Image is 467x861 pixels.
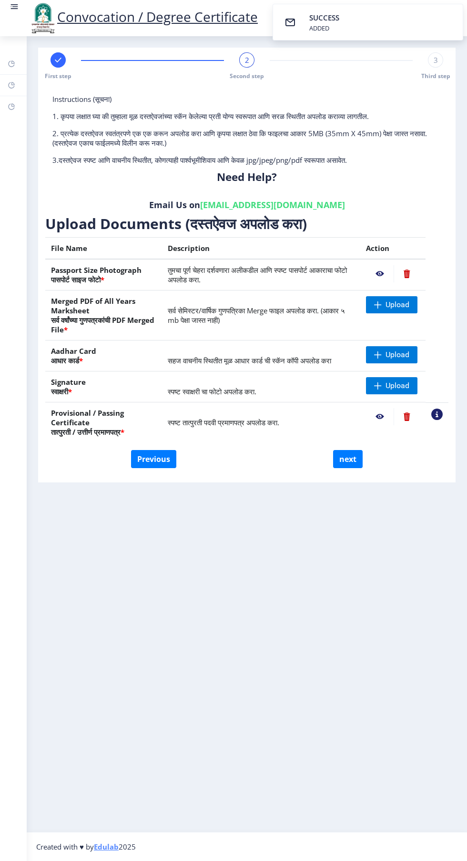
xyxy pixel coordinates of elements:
span: सहज वाचनीय स्थितीत मूळ आधार कार्ड ची स्कॅन कॉपी अपलोड करा [168,356,331,365]
button: Previous [131,450,176,468]
span: स्पष्ट तात्पुरती पदवी प्रमाणपत्र अपलोड करा. [168,418,279,427]
span: Upload [386,300,409,310]
a: Convocation / Degree Certificate [29,8,258,26]
p: 2. प्रत्येक दस्तऐवज स्वतंत्रपणे एक एक करून अपलोड करा आणि कृपया लक्षात ठेवा कि फाइलचा आकार 5MB (35... [52,129,441,148]
button: next [333,450,363,468]
th: File Name [45,238,162,260]
span: Third step [421,72,450,80]
span: स्पष्ट स्वाक्षरी चा फोटो अपलोड करा. [168,387,256,396]
th: Signature स्वाक्षरी [45,371,162,402]
span: Upload [386,381,409,390]
nb-action: Delete File [394,265,420,282]
a: [EMAIL_ADDRESS][DOMAIN_NAME] [200,199,345,210]
a: Edulab [94,842,119,851]
nb-action: View File [366,265,394,282]
span: Second step [230,72,264,80]
nb-action: View File [366,408,394,425]
img: logo [29,2,57,34]
th: Merged PDF of All Years Marksheet सर्व वर्षांच्या गुणपत्रकांची PDF Merged File [45,290,162,340]
nb-action: View Sample PDC [431,409,443,420]
span: सर्व सेमिस्टर/वार्षिक गुणपत्रिका Merge फाइल अपलोड करा. (आकार ५ mb पेक्षा जास्त नाही) [168,306,345,325]
span: Instructions (सूचना) [52,94,112,104]
th: Passport Size Photograph पासपोर्ट साइज फोटो [45,259,162,290]
td: तुमचा पूर्ण चेहरा दर्शवणारा अलीकडील आणि स्पष्ट पासपोर्ट आकाराचा फोटो अपलोड करा. [162,259,360,290]
th: Action [360,238,426,260]
p: 1. कृपया लक्षात घ्या की तुम्हाला मूळ दस्तऐवजांच्या स्कॅन केलेल्या प्रती योग्य स्वरूपात आणि सरळ स्... [52,111,441,121]
h6: Email Us on [52,199,441,210]
h3: Upload Documents (दस्तऐवज अपलोड करा) [45,214,448,233]
th: Description [162,238,360,260]
span: First step [45,72,71,80]
span: 2 [245,55,249,65]
span: 3 [434,55,438,65]
b: Need Help? [217,170,277,184]
nb-action: Delete File [394,408,420,425]
th: Provisional / Passing Certificate तात्पुरती / उत्तीर्ण प्रमाणपत्र [45,402,162,443]
p: 3.दस्तऐवज स्पष्ट आणि वाचनीय स्थितीत, कोणत्याही पार्श्वभूमीशिवाय आणि केवळ jpg/jpeg/png/pdf स्वरूपा... [52,155,441,165]
span: Created with ♥ by 2025 [36,842,136,851]
th: Aadhar Card आधार कार्ड [45,340,162,371]
div: ADDED [309,24,341,32]
span: Upload [386,350,409,360]
span: SUCCESS [309,13,339,22]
